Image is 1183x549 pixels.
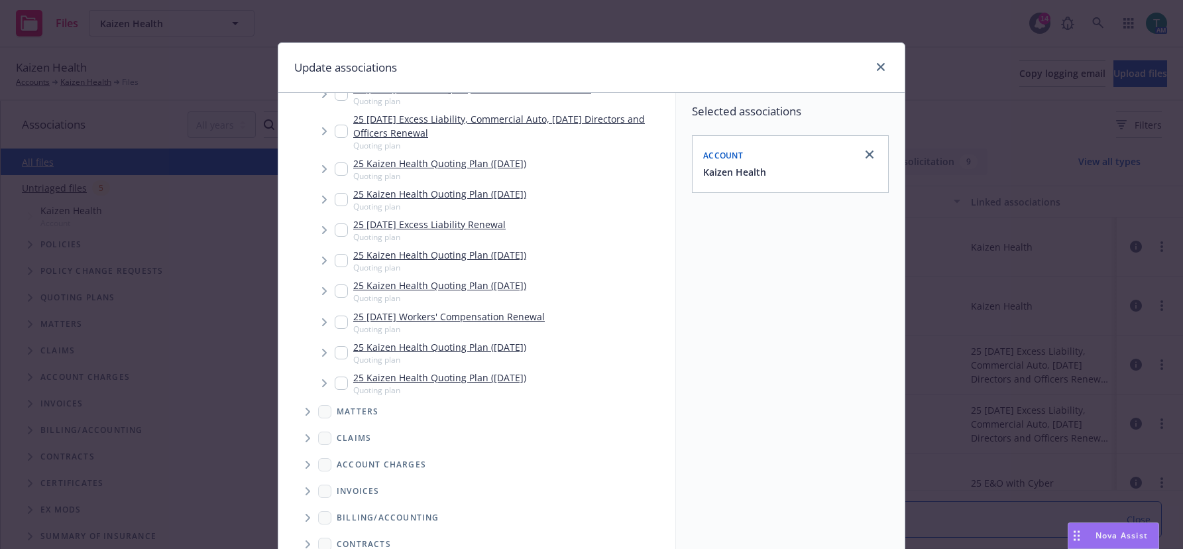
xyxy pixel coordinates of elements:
span: Contracts [337,540,391,548]
span: Billing/Accounting [337,514,439,522]
a: 25 Kaizen Health Quoting Plan ([DATE]) [353,187,526,201]
span: Matters [337,408,378,416]
a: 25 [DATE] Workers' Compensation Renewal [353,310,545,324]
span: Quoting plan [353,170,526,182]
h1: Update associations [294,59,397,76]
span: Quoting plan [353,201,526,212]
span: Quoting plan [353,231,506,243]
span: Quoting plan [353,324,545,335]
a: close [862,147,877,162]
a: 25 [DATE] Excess Liability Renewal [353,217,506,231]
span: Nova Assist [1096,530,1148,541]
span: Quoting plan [353,262,526,273]
a: 25 Kaizen Health Quoting Plan ([DATE]) [353,371,526,385]
span: Claims [337,434,371,442]
a: 25 Kaizen Health Quoting Plan ([DATE]) [353,340,526,354]
a: 25 Kaizen Health Quoting Plan ([DATE]) [353,278,526,292]
span: Quoting plan [353,292,526,304]
span: Quoting plan [353,354,526,365]
span: Account charges [337,461,426,469]
a: 25 Kaizen Health Quoting Plan ([DATE]) [353,248,526,262]
span: Account [703,150,743,161]
button: Kaizen Health [703,165,766,179]
span: Invoices [337,487,380,495]
span: Quoting plan [353,385,526,396]
span: Selected associations [692,103,889,119]
a: 25 Kaizen Health Quoting Plan ([DATE]) [353,156,526,170]
a: 25 [DATE] Excess Liability, Commercial Auto, [DATE] Directors and Officers Renewal [353,112,670,140]
span: Quoting plan [353,95,591,107]
div: Drag to move [1068,523,1085,548]
a: close [873,59,889,75]
button: Nova Assist [1068,522,1159,549]
span: Quoting plan [353,140,670,151]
